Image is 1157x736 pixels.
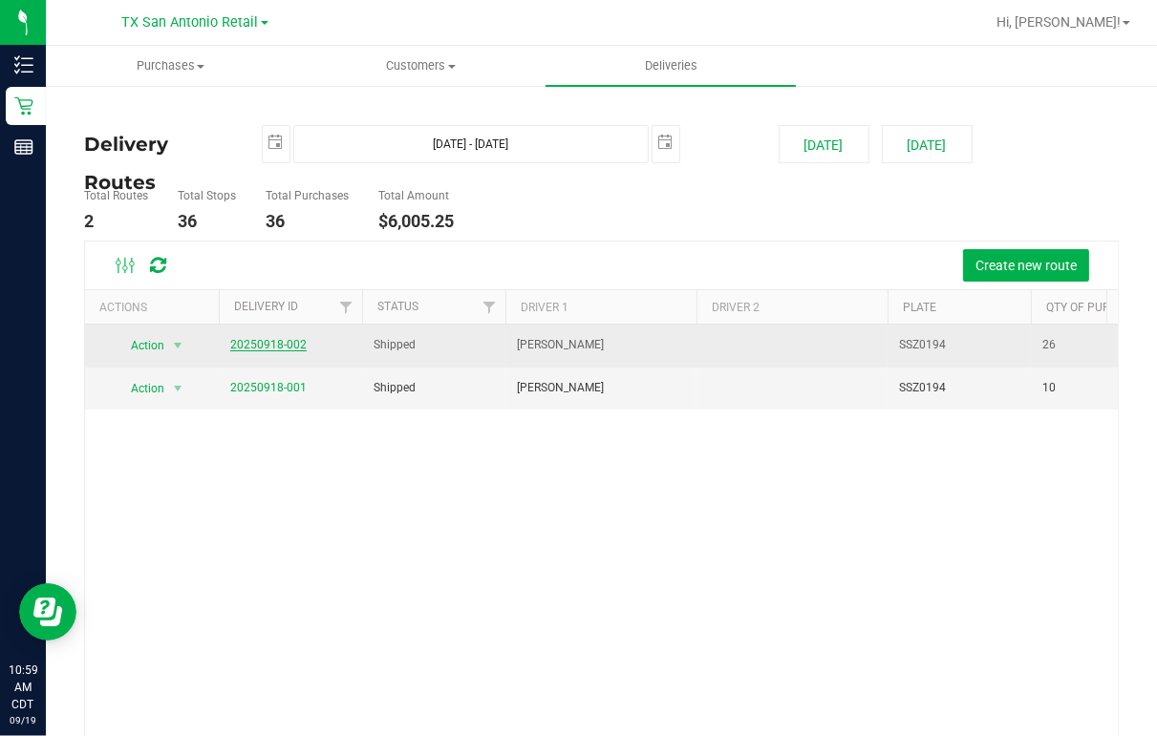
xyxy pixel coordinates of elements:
span: Action [114,375,165,402]
button: [DATE] [882,125,973,163]
span: Deliveries [619,57,723,74]
span: select [653,126,679,159]
a: 20250918-001 [230,381,307,394]
a: Delivery ID [234,300,298,313]
span: Purchases [47,57,295,74]
inline-svg: Inventory [14,55,33,74]
span: select [166,375,190,402]
h4: Delivery Routes [84,125,233,163]
a: Filter [331,290,362,323]
h4: 36 [178,212,236,231]
span: [PERSON_NAME] [517,379,604,397]
inline-svg: Reports [14,137,33,157]
a: Plate [903,301,936,314]
span: SSZ0194 [899,336,946,354]
a: Customers [296,46,546,86]
a: Qty of Purchases [1046,301,1153,314]
div: Actions [99,301,211,314]
a: Deliveries [546,46,796,86]
h5: Total Routes [84,190,148,202]
span: TX San Antonio Retail [122,14,259,31]
span: Hi, [PERSON_NAME]! [996,14,1121,30]
button: [DATE] [779,125,869,163]
th: Driver 1 [505,290,696,324]
p: 09/19 [9,713,37,727]
th: Driver 2 [696,290,888,324]
span: SSZ0194 [899,379,946,397]
span: Customers [297,57,546,74]
a: Filter [474,290,505,323]
a: 20250918-002 [230,338,307,351]
h5: Total Purchases [266,190,349,202]
span: [PERSON_NAME] [517,336,604,354]
span: 26 [1042,336,1056,354]
a: Status [377,300,418,313]
span: 10 [1042,379,1056,397]
span: select [166,332,190,359]
a: Purchases [46,46,296,86]
iframe: Resource center [19,583,76,641]
span: Shipped [374,379,416,397]
p: 10:59 AM CDT [9,662,37,713]
span: select [263,126,289,159]
h5: Total Amount [378,190,454,202]
span: Action [114,332,165,359]
h4: 36 [266,212,349,231]
span: Create new route [975,258,1077,273]
h4: $6,005.25 [378,212,454,231]
span: Shipped [374,336,416,354]
button: Create new route [963,249,1089,282]
inline-svg: Retail [14,96,33,116]
h5: Total Stops [178,190,236,202]
h4: 2 [84,212,148,231]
